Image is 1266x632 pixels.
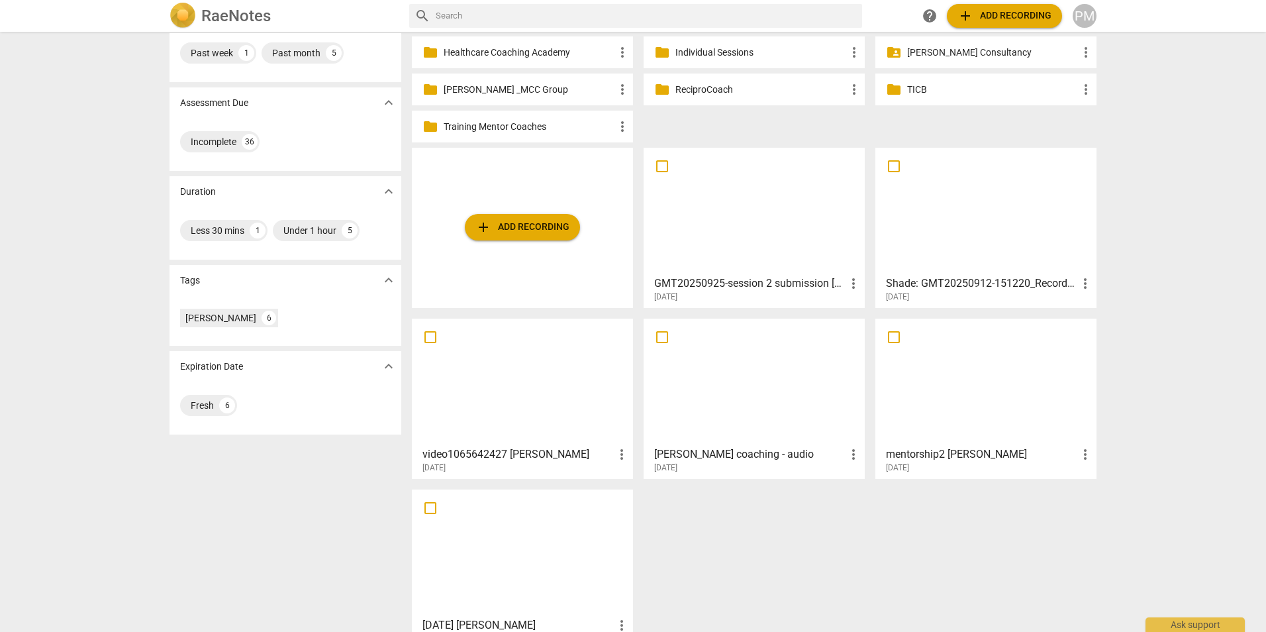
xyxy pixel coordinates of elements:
[947,4,1062,28] button: Upload
[414,8,430,24] span: search
[654,44,670,60] span: folder
[614,44,630,60] span: more_vert
[846,44,862,60] span: more_vert
[422,447,614,462] h3: video1065642427 Patty B
[648,152,860,302] a: GMT20250925-session 2 submission [PERSON_NAME][DATE]
[180,185,216,199] p: Duration
[654,462,677,474] span: [DATE]
[675,46,846,60] p: Individual Sessions
[379,93,399,113] button: Show more
[907,83,1078,97] p: TICB
[180,96,248,110] p: Assessment Due
[846,81,862,97] span: more_vert
[444,120,614,134] p: Training Mentor Coaches
[381,272,397,288] span: expand_more
[283,224,336,237] div: Under 1 hour
[180,360,243,374] p: Expiration Date
[918,4,942,28] a: Help
[1077,276,1093,291] span: more_vert
[1078,81,1094,97] span: more_vert
[880,323,1092,473] a: mentorship2 [PERSON_NAME][DATE]
[654,81,670,97] span: folder
[886,276,1077,291] h3: Shade: GMT20250912-151220_Recording_640x360
[1078,44,1094,60] span: more_vert
[886,291,909,303] span: [DATE]
[880,152,1092,302] a: Shade: GMT20250912-151220_Recording_640x360[DATE]
[886,81,902,97] span: folder
[886,462,909,474] span: [DATE]
[614,119,630,134] span: more_vert
[379,356,399,376] button: Show more
[922,8,938,24] span: help
[436,5,857,26] input: Search
[170,3,399,29] a: LogoRaeNotes
[422,462,446,474] span: [DATE]
[614,447,630,462] span: more_vert
[465,214,580,240] button: Upload
[242,134,258,150] div: 36
[675,83,846,97] p: ReciproCoach
[957,8,973,24] span: add
[422,81,438,97] span: folder
[180,274,200,288] p: Tags
[219,397,235,413] div: 6
[907,46,1078,60] p: Melnyk Consultancy
[614,81,630,97] span: more_vert
[475,219,491,235] span: add
[846,447,861,462] span: more_vert
[444,83,614,97] p: Pauline Melnyk _MCC Group
[416,323,628,473] a: video1065642427 [PERSON_NAME][DATE]
[1073,4,1096,28] button: PM
[272,46,320,60] div: Past month
[191,135,236,148] div: Incomplete
[957,8,1051,24] span: Add recording
[886,447,1077,462] h3: mentorship2 Genevieve
[381,184,397,199] span: expand_more
[262,311,276,325] div: 6
[191,224,244,237] div: Less 30 mins
[201,7,271,25] h2: RaeNotes
[191,46,233,60] div: Past week
[654,447,846,462] h3: Steve coaching - audio
[648,323,860,473] a: [PERSON_NAME] coaching - audio[DATE]
[170,3,196,29] img: Logo
[379,182,399,201] button: Show more
[422,44,438,60] span: folder
[444,46,614,60] p: Healthcare Coaching Academy
[250,223,266,238] div: 1
[342,223,358,238] div: 5
[886,44,902,60] span: folder_shared
[191,399,214,412] div: Fresh
[846,276,861,291] span: more_vert
[475,219,569,235] span: Add recording
[654,291,677,303] span: [DATE]
[422,119,438,134] span: folder
[381,358,397,374] span: expand_more
[326,45,342,61] div: 5
[379,270,399,290] button: Show more
[1077,447,1093,462] span: more_vert
[654,276,846,291] h3: GMT20250925-session 2 submission Joy McLaughlin
[381,95,397,111] span: expand_more
[1145,617,1245,632] div: Ask support
[238,45,254,61] div: 1
[185,311,256,325] div: [PERSON_NAME]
